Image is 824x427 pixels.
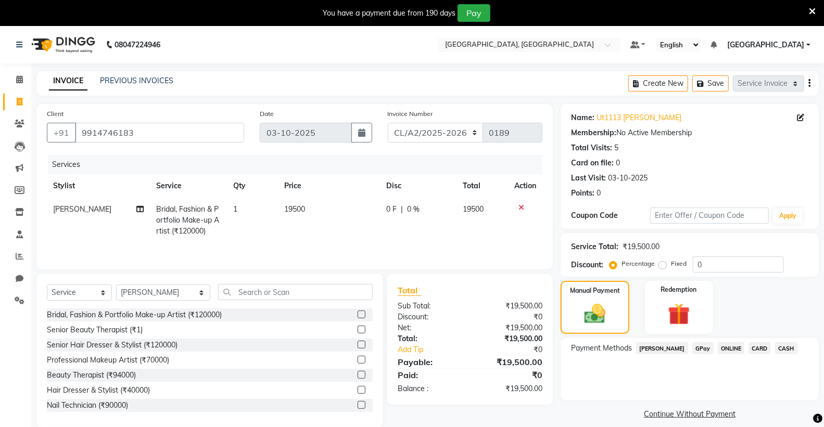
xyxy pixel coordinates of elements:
[458,4,490,22] button: Pay
[388,109,433,119] label: Invoice Number
[636,342,688,354] span: [PERSON_NAME]
[470,333,550,344] div: ₹19,500.00
[775,342,797,354] span: CASH
[470,356,550,368] div: ₹19,500.00
[571,127,616,138] div: Membership:
[718,342,745,354] span: ONLINE
[401,204,403,215] span: |
[570,286,620,295] label: Manual Payment
[571,112,594,123] div: Name:
[773,208,803,224] button: Apply
[571,343,632,354] span: Payment Methods
[470,369,550,381] div: ₹0
[727,40,804,50] span: [GEOGRAPHIC_DATA]
[284,204,305,214] span: 19500
[380,174,457,198] th: Disc
[47,340,178,351] div: Senior Hair Dresser & Stylist (₹120000)
[597,188,601,199] div: 0
[508,174,542,198] th: Action
[470,383,550,394] div: ₹19,500.00
[47,370,136,381] div: Beauty Therapist (₹94000)
[47,109,64,119] label: Client
[671,259,687,268] label: Fixed
[457,174,508,198] th: Total
[578,302,612,326] img: _cash.svg
[661,301,697,328] img: _gift.svg
[47,309,222,320] div: Bridal, Fashion & Portfolio Make-up Artist (₹120000)
[628,75,688,92] button: Create New
[47,355,169,366] div: Professional Makeup Artist (₹70000)
[470,322,550,333] div: ₹19,500.00
[407,204,420,215] span: 0 %
[692,342,714,354] span: GPay
[398,285,422,296] span: Total
[390,356,470,368] div: Payable:
[47,325,143,335] div: Senior Beauty Therapist (₹1)
[623,241,660,252] div: ₹19,500.00
[260,109,274,119] label: Date
[390,333,470,344] div: Total:
[692,75,729,92] button: Save
[571,260,603,270] div: Discount:
[100,76,173,85] a: PREVIOUS INVOICES
[47,385,150,396] div: Hair Dresser & Stylist (₹40000)
[749,342,771,354] span: CARD
[571,188,594,199] div: Points:
[597,112,681,123] a: Ut1113 [PERSON_NAME]
[390,344,483,355] a: Add Tip
[150,174,227,198] th: Service
[386,204,397,215] span: 0 F
[156,204,219,236] span: Bridal, Fashion & Portfolio Make-up Artist (₹120000)
[463,204,484,214] span: 19500
[571,210,650,221] div: Coupon Code
[390,301,470,312] div: Sub Total:
[390,322,470,333] div: Net:
[48,155,550,174] div: Services
[27,30,98,59] img: logo
[227,174,278,198] th: Qty
[53,204,111,214] span: [PERSON_NAME]
[622,259,655,268] label: Percentage
[49,72,87,90] a: INVOICE
[115,30,160,59] b: 08047224946
[614,143,618,153] div: 5
[218,284,373,300] input: Search or Scan
[571,127,808,138] div: No Active Membership
[75,123,244,143] input: Search by Name/Mobile/Email/Code
[390,369,470,381] div: Paid:
[390,312,470,322] div: Discount:
[571,143,612,153] div: Total Visits:
[571,173,606,184] div: Last Visit:
[661,285,697,294] label: Redemption
[571,158,614,169] div: Card on file:
[323,8,455,19] div: You have a payment due from 190 days
[233,204,237,214] span: 1
[484,344,550,355] div: ₹0
[470,312,550,322] div: ₹0
[278,174,380,198] th: Price
[47,174,150,198] th: Stylist
[470,301,550,312] div: ₹19,500.00
[616,158,620,169] div: 0
[47,123,76,143] button: +91
[571,241,618,252] div: Service Total:
[608,173,648,184] div: 03-10-2025
[650,208,769,224] input: Enter Offer / Coupon Code
[563,409,817,420] a: Continue Without Payment
[390,383,470,394] div: Balance :
[47,400,128,411] div: Nail Technician (₹90000)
